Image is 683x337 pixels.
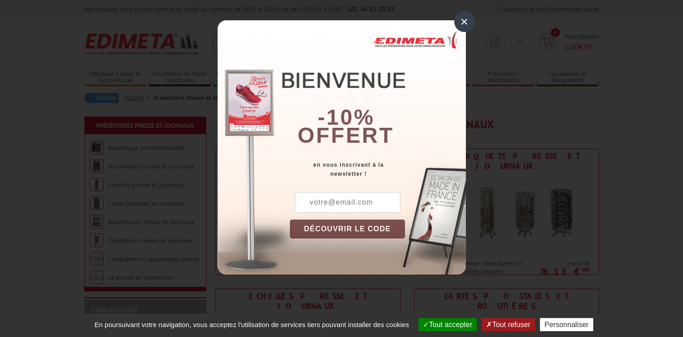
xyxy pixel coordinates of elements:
font: offert [297,123,394,147]
button: Tout refuser [482,318,534,331]
button: DÉCOUVRIR LE CODE [290,220,405,239]
input: votre@email.com [295,192,400,213]
b: -10% [318,105,375,129]
button: Personnaliser (fenêtre modale) [540,318,593,331]
div: en vous inscrivant à la newsletter ! [290,160,466,178]
span: En poursuivant votre navigation, vous acceptez l'utilisation de services tiers pouvant installer ... [90,321,414,328]
button: Tout accepter [418,318,477,331]
div: × [454,11,475,32]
